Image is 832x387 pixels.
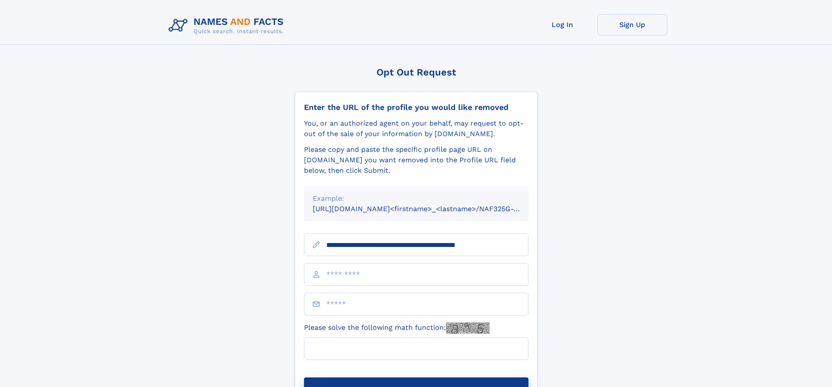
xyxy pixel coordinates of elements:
div: Please copy and paste the specific profile page URL on [DOMAIN_NAME] you want removed into the Pr... [304,144,528,176]
div: Opt Out Request [295,67,538,78]
a: Log In [528,14,597,35]
div: You, or an authorized agent on your behalf, may request to opt-out of the sale of your informatio... [304,118,528,139]
div: Enter the URL of the profile you would like removed [304,103,528,112]
label: Please solve the following math function: [304,322,490,334]
small: [URL][DOMAIN_NAME]<firstname>_<lastname>/NAF325G-xxxxxxxx [313,205,545,213]
a: Sign Up [597,14,667,35]
div: Example: [313,193,520,204]
img: Logo Names and Facts [165,14,291,38]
